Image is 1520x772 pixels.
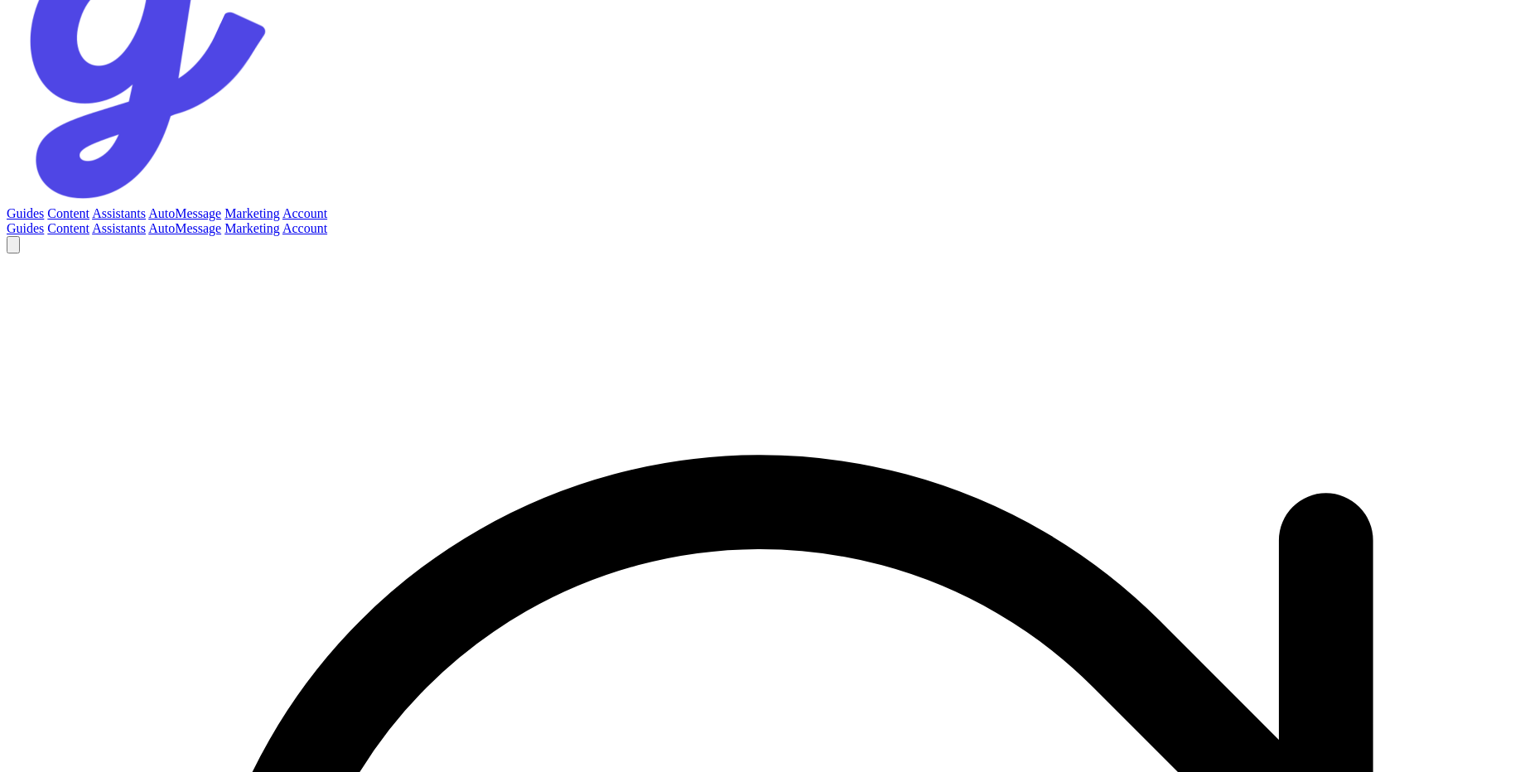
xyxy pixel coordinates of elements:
[148,221,221,235] a: AutoMessage
[47,221,89,235] a: Content
[282,206,327,220] a: Account
[148,206,221,220] a: AutoMessage
[282,221,327,235] a: Account
[92,221,146,235] a: Assistants
[47,206,89,220] a: Content
[224,221,280,235] a: Marketing
[7,221,44,235] a: Guides
[224,206,280,220] a: Marketing
[7,236,20,253] button: Notifications
[7,206,44,220] a: Guides
[92,206,146,220] a: Assistants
